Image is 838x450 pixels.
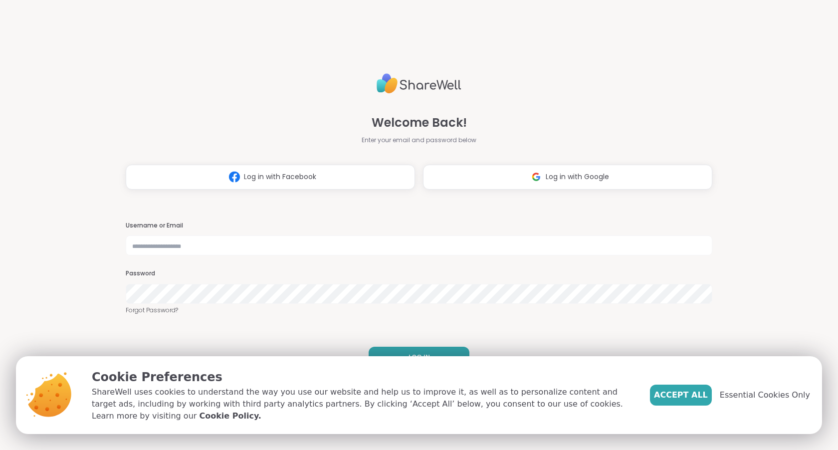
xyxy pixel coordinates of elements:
[720,389,810,401] span: Essential Cookies Only
[126,269,712,278] h3: Password
[372,114,467,132] span: Welcome Back!
[126,165,415,190] button: Log in with Facebook
[92,368,634,386] p: Cookie Preferences
[650,385,712,406] button: Accept All
[92,386,634,422] p: ShareWell uses cookies to understand the way you use our website and help us to improve it, as we...
[199,410,261,422] a: Cookie Policy.
[546,172,609,182] span: Log in with Google
[377,69,461,98] img: ShareWell Logo
[126,222,712,230] h3: Username or Email
[423,165,712,190] button: Log in with Google
[369,347,469,368] button: LOG IN
[244,172,316,182] span: Log in with Facebook
[527,168,546,186] img: ShareWell Logomark
[126,306,712,315] a: Forgot Password?
[362,136,476,145] span: Enter your email and password below
[409,353,430,362] span: LOG IN
[654,389,708,401] span: Accept All
[225,168,244,186] img: ShareWell Logomark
